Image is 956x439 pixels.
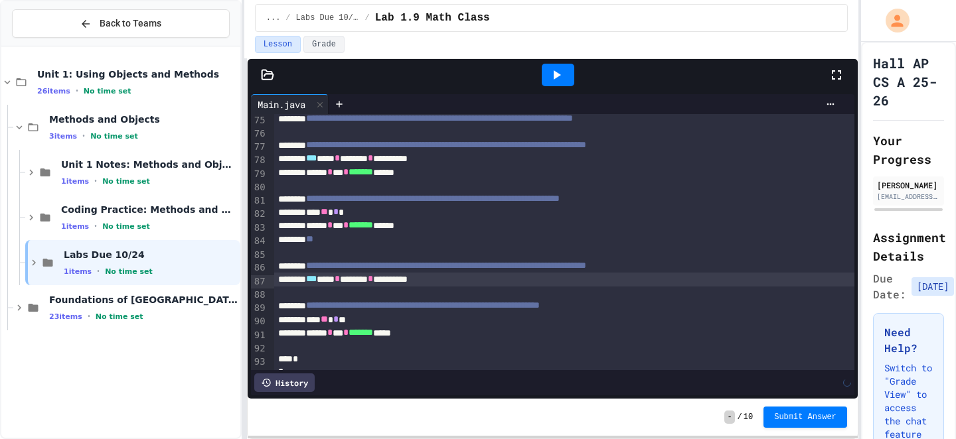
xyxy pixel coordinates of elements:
[251,355,268,369] div: 93
[94,221,97,231] span: •
[251,329,268,342] div: 91
[365,13,370,23] span: /
[251,141,268,154] div: 77
[90,132,138,141] span: No time set
[872,5,913,36] div: My Account
[76,86,78,96] span: •
[84,87,131,95] span: No time set
[296,13,360,23] span: Labs Due 10/24
[49,294,238,306] span: Foundations of [GEOGRAPHIC_DATA]
[12,9,230,38] button: Back to Teams
[912,277,954,296] span: [DATE]
[102,222,150,231] span: No time set
[37,87,70,95] span: 26 items
[251,181,268,194] div: 80
[251,94,329,114] div: Main.java
[251,221,268,235] div: 83
[37,68,238,80] span: Unit 1: Using Objects and Methods
[61,177,89,186] span: 1 items
[873,271,906,302] span: Due Date:
[96,312,143,321] span: No time set
[251,288,268,302] div: 88
[94,176,97,186] span: •
[254,373,315,392] div: History
[303,36,345,53] button: Grade
[251,154,268,167] div: 78
[64,267,92,276] span: 1 items
[251,261,268,275] div: 86
[266,13,281,23] span: ...
[251,127,268,141] div: 76
[251,275,268,288] div: 87
[251,342,268,355] div: 92
[251,235,268,248] div: 84
[763,407,847,428] button: Submit Answer
[251,368,268,381] div: 94
[877,192,940,202] div: [EMAIL_ADDRESS][DOMAIN_NAME]
[61,204,238,216] span: Coding Practice: Methods and Objects
[251,168,268,181] div: 79
[255,36,301,53] button: Lesson
[251,208,268,221] div: 82
[873,54,944,109] h1: Hall AP CS A 25-26
[738,412,742,422] span: /
[105,267,153,276] span: No time set
[251,249,268,262] div: 85
[724,410,734,424] span: -
[251,302,268,315] div: 89
[884,324,933,356] h3: Need Help?
[61,222,89,231] span: 1 items
[873,131,944,168] h2: Your Progress
[82,131,85,141] span: •
[88,311,90,322] span: •
[251,97,312,111] div: Main.java
[251,315,268,328] div: 90
[49,132,77,141] span: 3 items
[744,412,753,422] span: 10
[375,10,490,26] span: Lab 1.9 Math Class
[251,114,268,127] div: 75
[49,113,238,125] span: Methods and Objects
[102,177,150,186] span: No time set
[49,312,82,321] span: 23 items
[285,13,290,23] span: /
[774,412,836,422] span: Submit Answer
[877,179,940,191] div: [PERSON_NAME]
[251,194,268,208] div: 81
[873,228,944,265] h2: Assignment Details
[100,17,161,31] span: Back to Teams
[61,158,238,170] span: Unit 1 Notes: Methods and Objects
[64,249,238,261] span: Labs Due 10/24
[97,266,100,277] span: •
